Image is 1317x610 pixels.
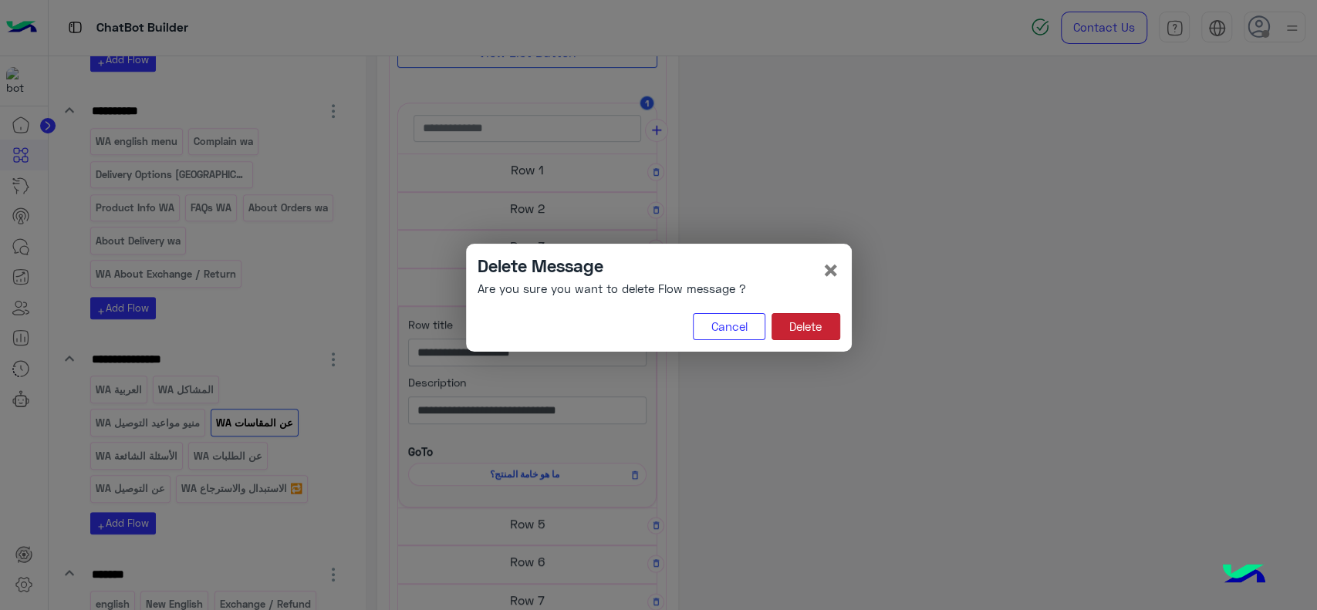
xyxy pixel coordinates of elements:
h4: Delete Message [478,255,746,276]
span: × [822,252,840,287]
button: Delete [772,313,840,341]
img: hulul-logo.png [1217,548,1271,602]
h6: Are you sure you want to delete Flow message ? [478,281,746,295]
button: Close [822,255,840,285]
button: Cancel [693,313,765,341]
